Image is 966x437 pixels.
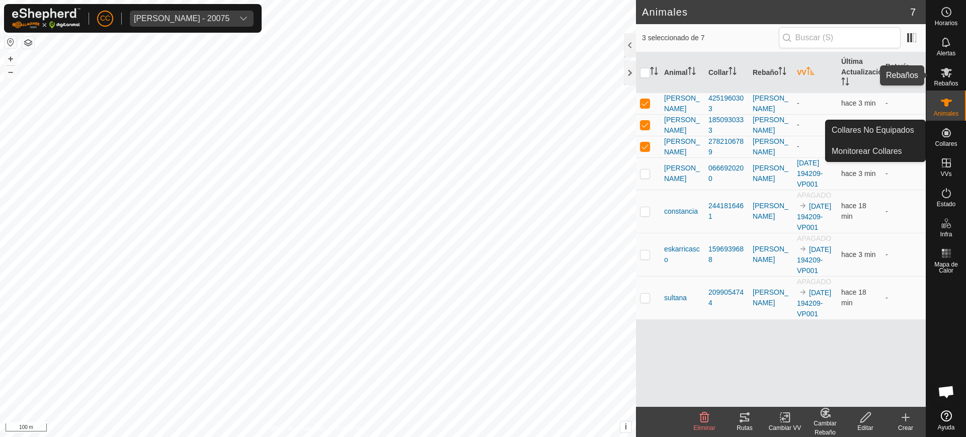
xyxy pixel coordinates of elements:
div: Crear [886,423,926,432]
span: 25 sept 2025, 13:22 [841,288,866,307]
th: Collar [704,52,749,93]
div: [PERSON_NAME] - 20075 [134,15,229,23]
span: Infra [940,231,952,237]
div: dropdown trigger [233,11,254,27]
p-sorticon: Activar para ordenar [729,68,737,76]
a: [DATE] 194209-VP001 [797,245,831,275]
span: APAGADO [797,191,831,199]
p-sorticon: Activar para ordenar [807,68,815,76]
div: [PERSON_NAME] [753,287,789,308]
td: - [881,233,926,276]
a: Contáctenos [336,424,370,433]
h2: Animales [642,6,910,18]
div: 1850930333 [708,115,745,136]
span: 7 [910,5,916,20]
th: Batería [881,52,926,93]
span: Horarios [935,20,957,26]
th: Rebaño [749,52,793,93]
div: Editar [845,423,886,432]
img: hasta [799,245,807,253]
a: Collares No Equipados [826,120,925,140]
div: 4251960303 [708,93,745,114]
a: Monitorear Collares [826,141,925,161]
button: + [5,53,17,65]
span: Monitorear Collares [832,145,902,157]
span: constancia [664,206,698,217]
span: 3 seleccionado de 7 [642,33,779,43]
button: Capas del Mapa [22,37,34,49]
span: Olegario Arranz Rodrigo - 20075 [130,11,233,27]
div: Cambiar Rebaño [805,419,845,437]
div: 2441816461 [708,201,745,222]
app-display-virtual-paddock-transition: - [797,142,799,150]
span: Mapa de Calor [929,261,963,274]
td: - [881,93,926,114]
span: CC [100,13,110,24]
a: [DATE] 194209-VP001 [797,159,823,188]
span: Animales [934,111,958,117]
div: 0666920200 [708,163,745,184]
a: [DATE] 194209-VP001 [797,202,831,231]
span: Rebaños [934,80,958,86]
img: Logo Gallagher [12,8,80,29]
span: 25 sept 2025, 13:22 [841,202,866,220]
div: [PERSON_NAME] [753,115,789,136]
span: [PERSON_NAME] [664,93,700,114]
p-sorticon: Activar para ordenar [650,68,658,76]
a: Política de Privacidad [266,424,324,433]
img: hasta [799,288,807,296]
p-sorticon: Activar para ordenar [841,79,849,87]
th: VV [793,52,837,93]
div: [PERSON_NAME] [753,244,789,265]
div: Rutas [725,423,765,432]
button: i [620,421,631,432]
span: Eliminar [693,424,715,431]
th: Animal [660,52,704,93]
span: 25 sept 2025, 13:37 [841,250,875,258]
span: eskarricasco [664,244,700,265]
div: [PERSON_NAME] [753,201,789,222]
div: Chat abierto [931,377,961,407]
app-display-virtual-paddock-transition: - [797,99,799,107]
td: - [881,157,926,190]
div: [PERSON_NAME] [753,136,789,157]
span: sultana [664,293,687,303]
span: [PERSON_NAME] [664,163,700,184]
div: Cambiar VV [765,423,805,432]
span: Collares No Equipados [832,124,914,136]
button: – [5,66,17,78]
span: APAGADO [797,278,831,286]
app-display-virtual-paddock-transition: - [797,121,799,129]
img: hasta [799,202,807,210]
p-sorticon: Activar para ordenar [900,73,908,81]
p-sorticon: Activar para ordenar [778,68,786,76]
div: 2099054744 [708,287,745,308]
span: Alertas [937,50,955,56]
div: [PERSON_NAME] [753,163,789,184]
td: - [881,276,926,319]
span: [PERSON_NAME] [664,136,700,157]
button: Restablecer Mapa [5,36,17,48]
span: [PERSON_NAME] [664,115,700,136]
span: Ayuda [938,424,955,430]
span: Collares [935,141,957,147]
span: APAGADO [797,234,831,242]
div: [PERSON_NAME] [753,93,789,114]
span: Estado [937,201,955,207]
a: Ayuda [926,406,966,434]
td: - [881,190,926,233]
a: [DATE] 194209-VP001 [797,289,831,318]
span: 25 sept 2025, 13:37 [841,99,875,107]
div: 2782106789 [708,136,745,157]
span: i [625,422,627,431]
p-sorticon: Activar para ordenar [688,68,696,76]
td: - [881,114,926,136]
span: VVs [940,171,951,177]
div: 1596939688 [708,244,745,265]
input: Buscar (S) [779,27,901,48]
th: Última Actualización [837,52,881,93]
span: 25 sept 2025, 13:37 [841,169,875,178]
